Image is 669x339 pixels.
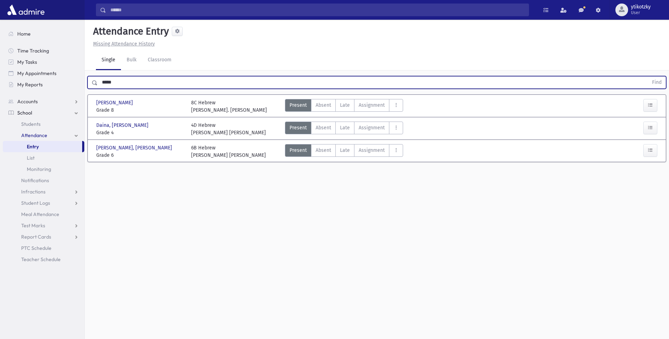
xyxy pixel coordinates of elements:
span: Absent [316,124,331,131]
a: Single [96,50,121,70]
span: List [27,155,35,161]
span: Test Marks [21,222,45,229]
a: Time Tracking [3,45,84,56]
a: Notifications [3,175,84,186]
span: Grade 8 [96,106,184,114]
a: Test Marks [3,220,84,231]
a: Home [3,28,84,39]
span: My Appointments [17,70,56,76]
span: Notifications [21,177,49,184]
span: Present [290,101,307,109]
span: PTC Schedule [21,245,51,251]
span: Assignment [359,147,385,154]
span: Grade 6 [96,152,184,159]
div: AttTypes [285,99,403,114]
div: 6B Hebrew [PERSON_NAME] [PERSON_NAME] [191,144,266,159]
a: Entry [3,141,82,152]
span: Assignment [359,124,385,131]
a: PTC Schedule [3,242,84,254]
span: Attendance [21,132,47,138]
span: Late [340,101,350,109]
span: Present [290,147,307,154]
span: Time Tracking [17,48,49,54]
span: Absent [316,147,331,154]
button: Find [648,76,666,88]
span: Daina, [PERSON_NAME] [96,122,150,129]
span: Assignment [359,101,385,109]
a: School [3,107,84,118]
div: AttTypes [285,122,403,136]
a: Classroom [142,50,177,70]
a: Student Logs [3,197,84,209]
a: Report Cards [3,231,84,242]
span: Report Cards [21,234,51,240]
span: Grade 4 [96,129,184,136]
a: Monitoring [3,164,84,175]
span: Home [17,31,31,37]
a: My Reports [3,79,84,90]
span: Entry [27,143,39,150]
a: Teacher Schedule [3,254,84,265]
span: ytikotzky [631,4,651,10]
span: Absent [316,101,331,109]
span: [PERSON_NAME], [PERSON_NAME] [96,144,174,152]
span: Teacher Schedule [21,256,61,263]
span: [PERSON_NAME] [96,99,134,106]
div: AttTypes [285,144,403,159]
a: Infractions [3,186,84,197]
a: Meal Attendance [3,209,84,220]
a: Accounts [3,96,84,107]
span: Accounts [17,98,38,105]
a: My Tasks [3,56,84,68]
span: Students [21,121,41,127]
div: 4D Hebrew [PERSON_NAME] [PERSON_NAME] [191,122,266,136]
a: Students [3,118,84,130]
span: Infractions [21,189,45,195]
span: Late [340,124,350,131]
span: My Tasks [17,59,37,65]
h5: Attendance Entry [90,25,169,37]
input: Search [106,4,529,16]
u: Missing Attendance History [93,41,155,47]
a: List [3,152,84,164]
a: Missing Attendance History [90,41,155,47]
img: AdmirePro [6,3,46,17]
span: Student Logs [21,200,50,206]
span: Meal Attendance [21,211,59,217]
span: Monitoring [27,166,51,172]
span: User [631,10,651,16]
a: Bulk [121,50,142,70]
span: Late [340,147,350,154]
div: 8C Hebrew [PERSON_NAME]. [PERSON_NAME] [191,99,267,114]
a: Attendance [3,130,84,141]
span: My Reports [17,81,43,88]
span: School [17,110,32,116]
a: My Appointments [3,68,84,79]
span: Present [290,124,307,131]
